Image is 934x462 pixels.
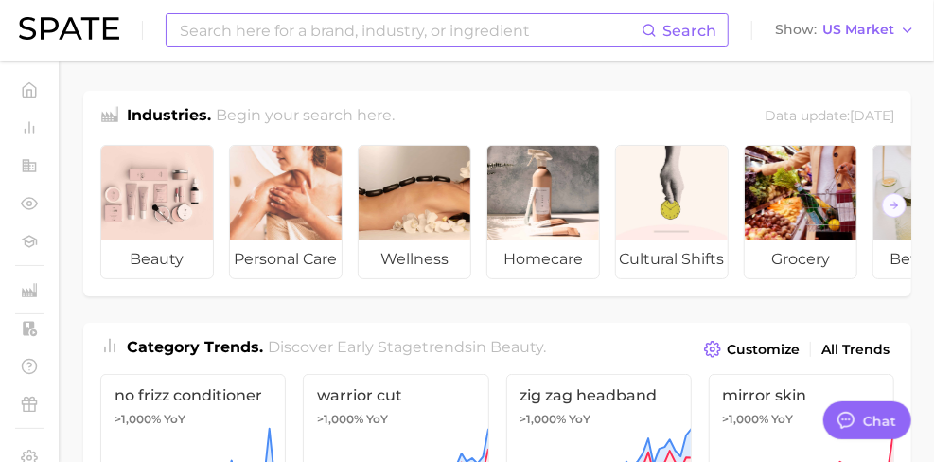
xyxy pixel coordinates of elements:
span: warrior cut [317,386,474,404]
span: >1,000% [317,412,363,426]
span: YoY [164,412,185,427]
span: Show [775,25,817,35]
a: wellness [358,145,471,279]
span: US Market [822,25,894,35]
a: beauty [100,145,214,279]
h1: Industries. [127,104,211,130]
a: homecare [486,145,600,279]
span: mirror skin [723,386,880,404]
span: homecare [487,240,599,278]
span: wellness [359,240,470,278]
span: YoY [570,412,591,427]
span: cultural shifts [616,240,728,278]
span: beauty [491,338,544,356]
span: YoY [366,412,388,427]
span: Search [662,22,716,40]
img: SPATE [19,17,119,40]
span: Customize [727,342,800,358]
span: grocery [745,240,856,278]
span: no frizz conditioner [115,386,272,404]
a: personal care [229,145,343,279]
span: beauty [101,240,213,278]
span: >1,000% [520,412,567,426]
span: Discover Early Stage trends in . [269,338,547,356]
button: Scroll Right [882,193,907,218]
a: cultural shifts [615,145,729,279]
button: ShowUS Market [770,18,920,43]
a: All Trends [817,337,894,363]
span: zig zag headband [520,386,678,404]
span: >1,000% [115,412,161,426]
span: >1,000% [723,412,769,426]
span: All Trends [821,342,890,358]
span: personal care [230,240,342,278]
h2: Begin your search here. [217,104,396,130]
span: Category Trends . [127,338,263,356]
button: Customize [699,336,804,363]
div: Data update: [DATE] [765,104,894,130]
span: YoY [772,412,794,427]
input: Search here for a brand, industry, or ingredient [178,14,642,46]
a: grocery [744,145,857,279]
